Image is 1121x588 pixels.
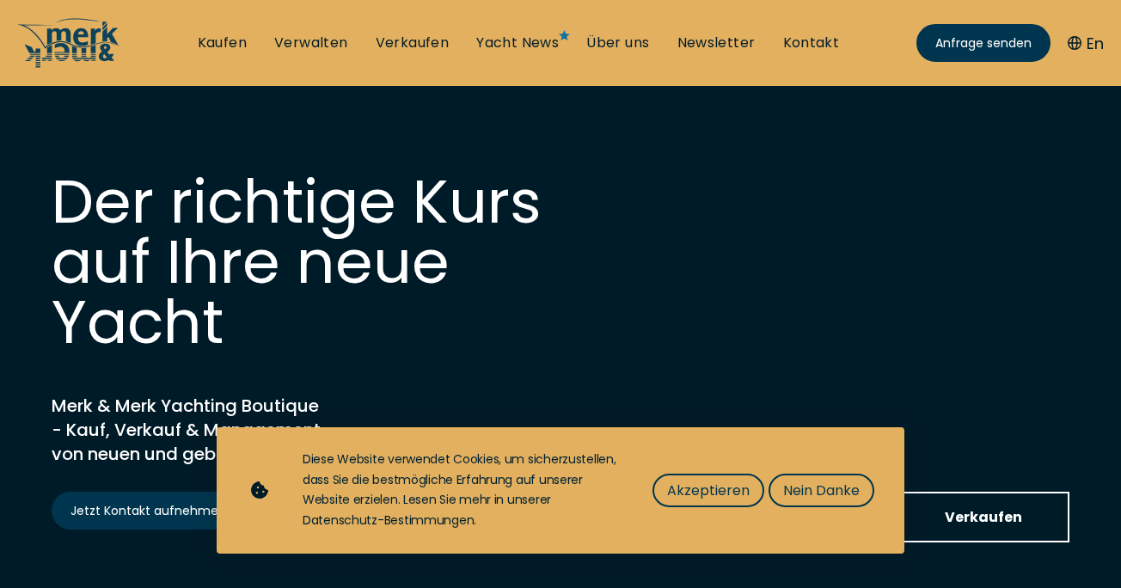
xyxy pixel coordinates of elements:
span: Jetzt Kontakt aufnehmen! [70,502,252,520]
div: Diese Website verwendet Cookies, um sicherzustellen, dass Sie die bestmögliche Erfahrung auf unse... [303,450,618,531]
a: Verwalten [274,34,348,52]
a: Kontakt [783,34,840,52]
span: Anfrage senden [935,34,1032,52]
span: Nein Danke [783,480,860,501]
a: Datenschutz-Bestimmungen [303,511,474,529]
a: Kaufen [198,34,247,52]
button: Nein Danke [769,474,874,507]
a: Verkaufen [376,34,450,52]
a: Verkaufen [897,492,1069,542]
a: Yacht News [476,34,559,52]
h1: Der richtige Kurs auf Ihre neue Yacht [52,172,567,352]
span: Akzeptieren [667,480,750,501]
a: Über uns [586,34,649,52]
a: Anfrage senden [916,24,1051,62]
button: Akzeptieren [652,474,764,507]
h2: Merk & Merk Yachting Boutique - Kauf, Verkauf & Management von neuen und gebrauchten Luxusyachten [52,394,481,466]
button: En [1068,32,1104,55]
span: Verkaufen [945,506,1022,528]
a: Newsletter [677,34,756,52]
a: Jetzt Kontakt aufnehmen! [52,492,271,530]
